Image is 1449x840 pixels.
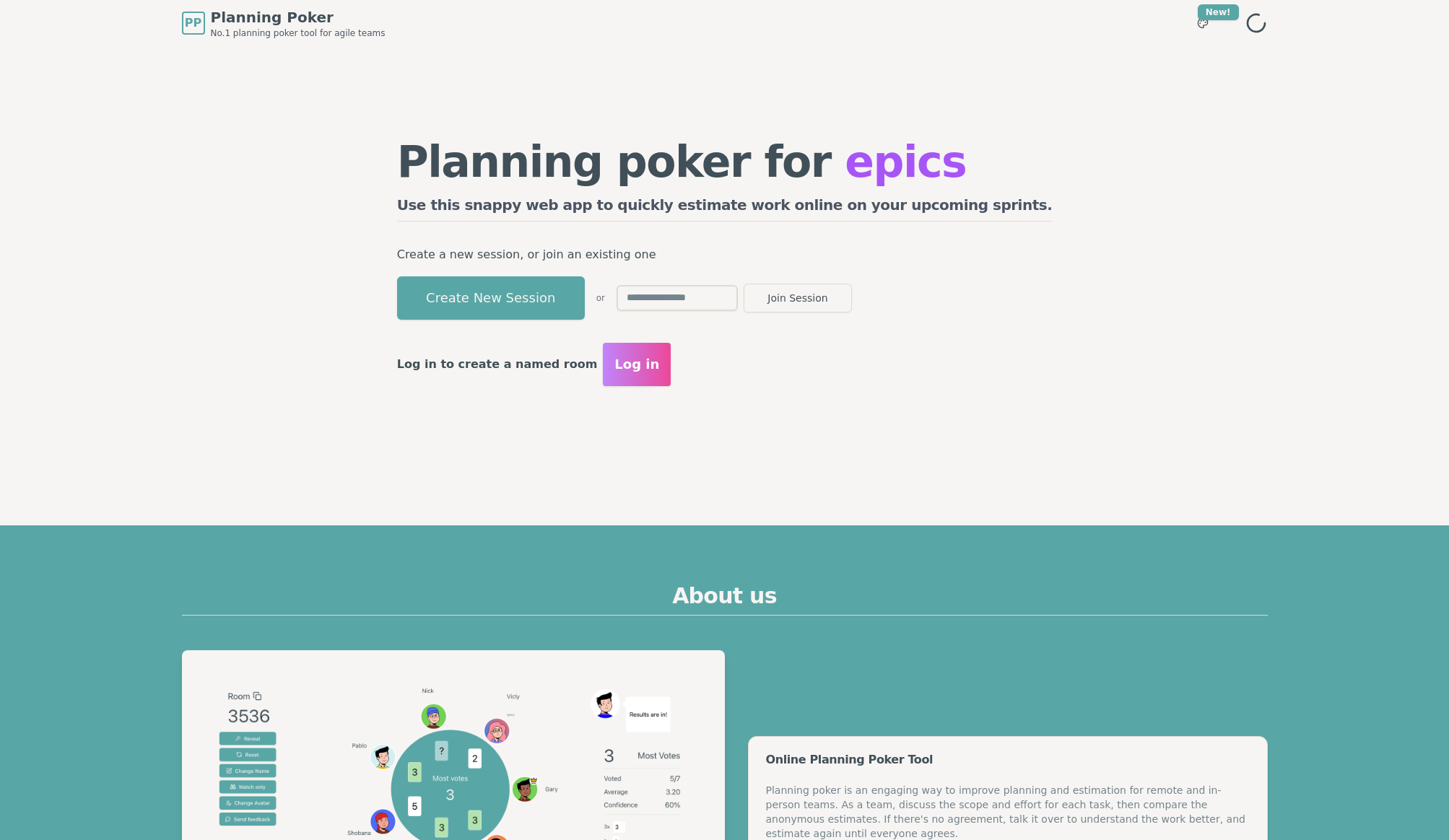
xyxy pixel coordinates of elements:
button: Join Session [744,284,852,312]
h1: Planning poker for [397,140,1053,183]
span: Log in [614,354,659,375]
span: Planning Poker [211,7,386,27]
button: Create New Session [397,276,585,320]
div: Online Planning Poker Tool [766,754,1250,766]
span: PP [185,14,201,32]
button: Log in [603,343,671,386]
button: New! [1190,10,1216,36]
span: No.1 planning poker tool for agile teams [211,27,386,39]
div: New! [1198,4,1239,20]
span: or [596,292,605,304]
h2: About us [182,583,1268,616]
h2: Use this snappy web app to quickly estimate work online on your upcoming sprints. [397,195,1053,222]
p: Create a new session, or join an existing one [397,245,1053,265]
a: PPPlanning PokerNo.1 planning poker tool for agile teams [182,7,386,39]
span: epics [845,136,966,187]
p: Log in to create a named room [397,354,598,375]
